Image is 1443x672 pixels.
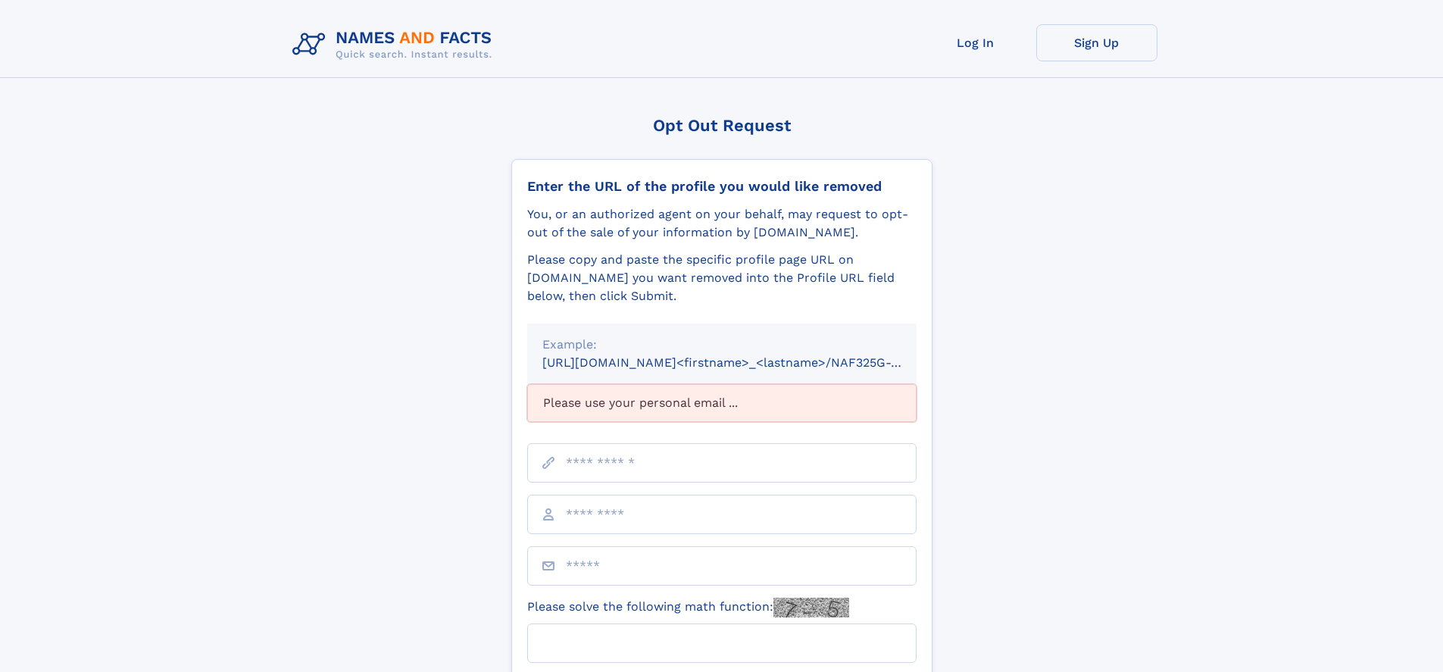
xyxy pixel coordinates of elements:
div: You, or an authorized agent on your behalf, may request to opt-out of the sale of your informatio... [527,205,917,242]
small: [URL][DOMAIN_NAME]<firstname>_<lastname>/NAF325G-xxxxxxxx [542,355,945,370]
div: Please copy and paste the specific profile page URL on [DOMAIN_NAME] you want removed into the Pr... [527,251,917,305]
label: Please solve the following math function: [527,598,849,617]
div: Opt Out Request [511,116,932,135]
div: Enter the URL of the profile you would like removed [527,178,917,195]
a: Log In [915,24,1036,61]
div: Example: [542,336,901,354]
a: Sign Up [1036,24,1157,61]
img: Logo Names and Facts [286,24,504,65]
div: Please use your personal email ... [527,384,917,422]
